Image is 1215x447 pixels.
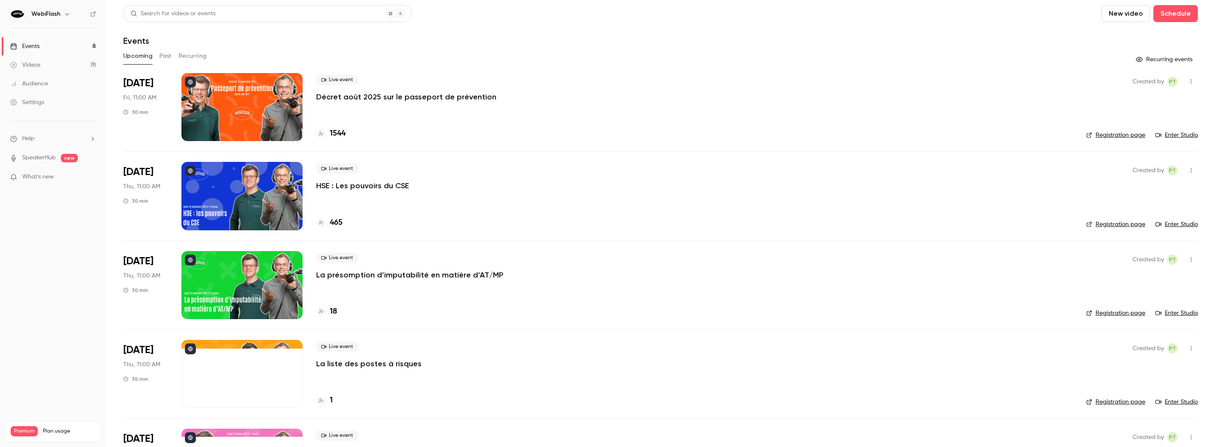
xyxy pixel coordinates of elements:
[330,395,333,406] h4: 1
[10,61,40,69] div: Videos
[1167,165,1178,175] span: Pauline TERRIEN
[123,93,156,102] span: Fri, 11:00 AM
[316,342,358,352] span: Live event
[1169,432,1176,442] span: PT
[1133,165,1164,175] span: Created by
[1086,309,1145,317] a: Registration page
[123,198,148,204] div: 30 min
[123,287,148,294] div: 30 min
[178,49,207,63] button: Recurring
[10,98,44,107] div: Settings
[1169,343,1176,354] span: PT
[330,128,346,139] h4: 1544
[1169,76,1176,87] span: PT
[123,343,153,357] span: [DATE]
[123,162,168,230] div: Sep 18 Thu, 11:00 AM (Europe/Paris)
[22,173,54,181] span: What's new
[123,165,153,179] span: [DATE]
[123,255,153,268] span: [DATE]
[316,253,358,263] span: Live event
[123,272,160,280] span: Thu, 11:00 AM
[1167,343,1178,354] span: Pauline TERRIEN
[11,7,24,21] img: WebiFlash
[316,92,496,102] a: Décret août 2025 sur le passeport de prévention
[11,426,38,436] span: Premium
[1167,432,1178,442] span: Pauline TERRIEN
[10,134,96,143] li: help-dropdown-opener
[22,153,56,162] a: SpeakerHub
[316,306,337,317] a: 18
[1167,255,1178,265] span: Pauline TERRIEN
[1156,131,1198,139] a: Enter Studio
[316,217,343,229] a: 465
[316,359,422,369] a: La liste des postes à risques
[330,217,343,229] h4: 465
[123,109,148,116] div: 30 min
[1133,255,1164,265] span: Created by
[316,128,346,139] a: 1544
[1167,76,1178,87] span: Pauline TERRIEN
[123,76,153,90] span: [DATE]
[10,79,48,88] div: Audience
[43,428,96,435] span: Plan usage
[123,376,148,382] div: 30 min
[130,9,215,18] div: Search for videos or events
[123,73,168,141] div: Sep 12 Fri, 11:00 AM (Europe/Paris)
[61,154,78,162] span: new
[22,134,34,143] span: Help
[316,164,358,174] span: Live event
[1156,398,1198,406] a: Enter Studio
[316,430,358,441] span: Live event
[86,173,96,181] iframe: Noticeable Trigger
[1133,76,1164,87] span: Created by
[123,360,160,369] span: Thu, 11:00 AM
[330,306,337,317] h4: 18
[123,251,168,319] div: Sep 25 Thu, 11:00 AM (Europe/Paris)
[123,182,160,191] span: Thu, 11:00 AM
[159,49,172,63] button: Past
[1169,255,1176,265] span: PT
[1156,309,1198,317] a: Enter Studio
[1133,432,1164,442] span: Created by
[1153,5,1198,22] button: Schedule
[316,75,358,85] span: Live event
[123,36,149,46] h1: Events
[1102,5,1150,22] button: New video
[1132,53,1198,66] button: Recurring events
[316,395,333,406] a: 1
[1086,131,1145,139] a: Registration page
[123,432,153,446] span: [DATE]
[1133,343,1164,354] span: Created by
[316,270,503,280] a: La présomption d’imputabilité en matière d’AT/MP
[123,340,168,408] div: Oct 9 Thu, 11:00 AM (Europe/Paris)
[123,49,153,63] button: Upcoming
[1169,165,1176,175] span: PT
[316,181,409,191] a: HSE : Les pouvoirs du CSE
[31,10,60,18] h6: WebiFlash
[1086,398,1145,406] a: Registration page
[10,42,40,51] div: Events
[1086,220,1145,229] a: Registration page
[1156,220,1198,229] a: Enter Studio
